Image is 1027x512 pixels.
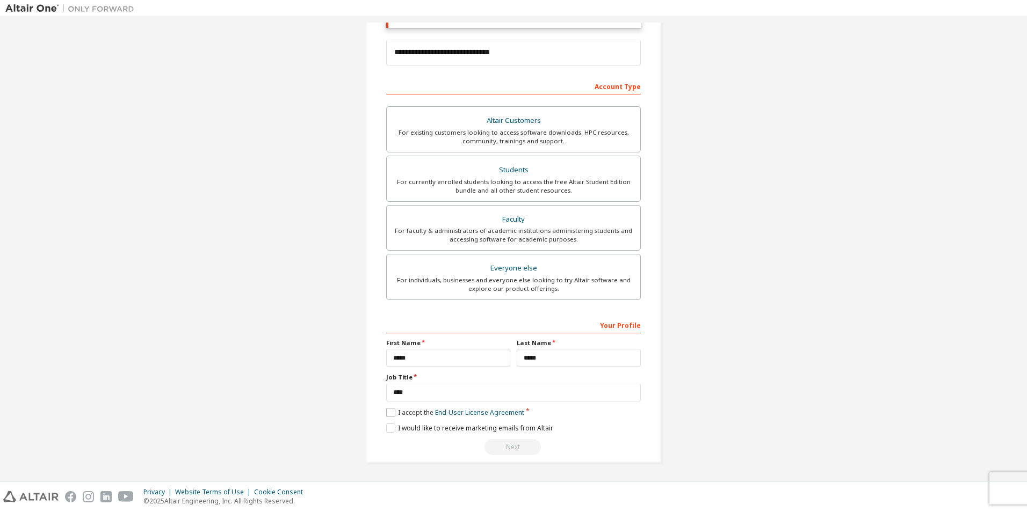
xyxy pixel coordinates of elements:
[118,491,134,502] img: youtube.svg
[386,373,641,382] label: Job Title
[393,178,634,195] div: For currently enrolled students looking to access the free Altair Student Edition bundle and all ...
[386,423,553,433] label: I would like to receive marketing emails from Altair
[143,488,175,496] div: Privacy
[175,488,254,496] div: Website Terms of Use
[386,408,524,417] label: I accept the
[386,77,641,94] div: Account Type
[393,261,634,276] div: Everyone else
[393,163,634,178] div: Students
[3,491,59,502] img: altair_logo.svg
[386,339,510,347] label: First Name
[5,3,140,14] img: Altair One
[393,212,634,227] div: Faculty
[517,339,641,347] label: Last Name
[386,439,641,455] div: Email already exists
[65,491,76,502] img: facebook.svg
[386,316,641,333] div: Your Profile
[435,408,524,417] a: End-User License Agreement
[83,491,94,502] img: instagram.svg
[143,496,309,506] p: © 2025 Altair Engineering, Inc. All Rights Reserved.
[393,128,634,145] div: For existing customers looking to access software downloads, HPC resources, community, trainings ...
[393,276,634,293] div: For individuals, businesses and everyone else looking to try Altair software and explore our prod...
[254,488,309,496] div: Cookie Consent
[393,226,634,244] div: For faculty & administrators of academic institutions administering students and accessing softwa...
[393,113,634,128] div: Altair Customers
[100,491,112,502] img: linkedin.svg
